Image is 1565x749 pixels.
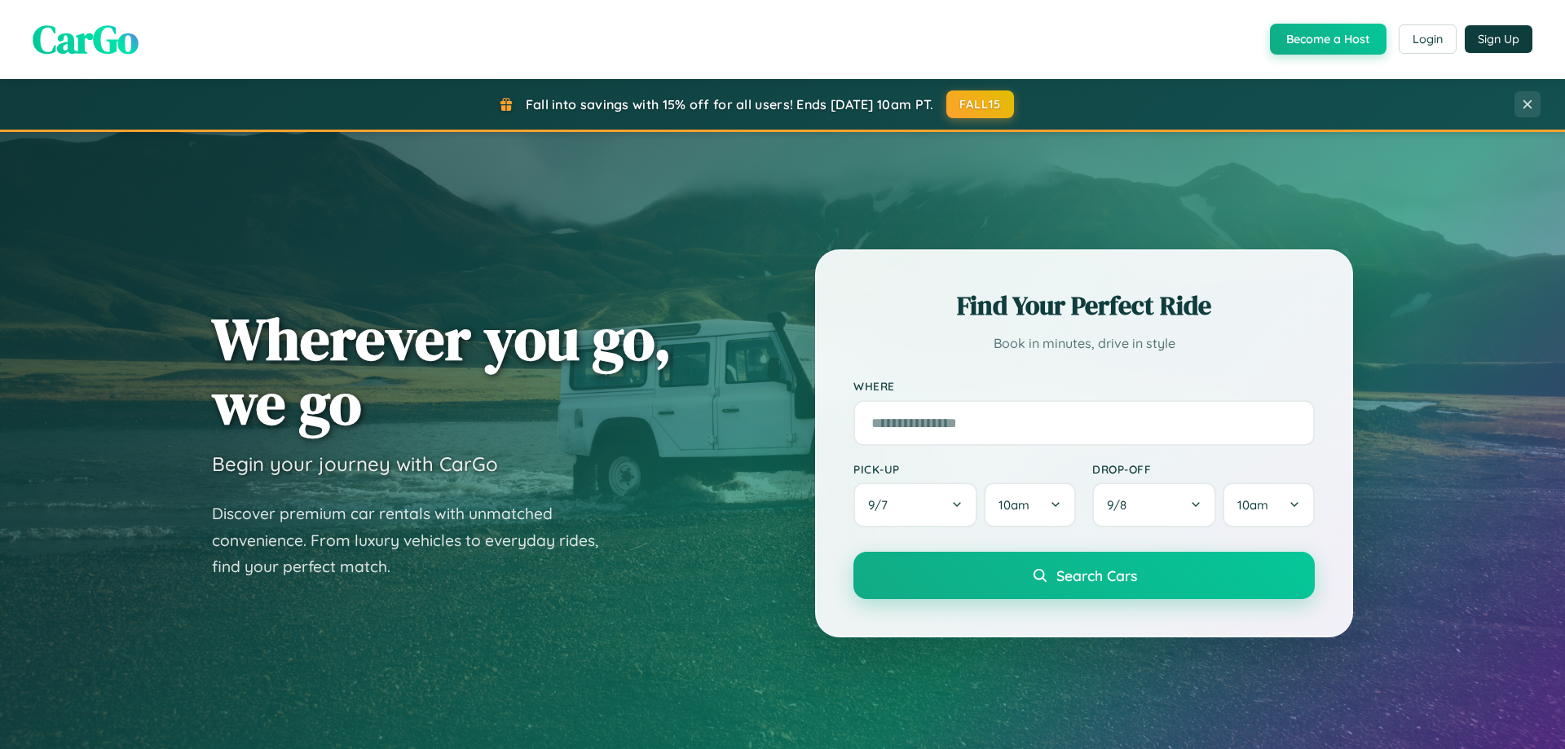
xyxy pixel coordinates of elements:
[999,497,1029,513] span: 10am
[946,90,1015,118] button: FALL15
[1107,497,1135,513] span: 9 / 8
[1223,482,1315,527] button: 10am
[33,12,139,66] span: CarGo
[868,497,896,513] span: 9 / 7
[1465,25,1532,53] button: Sign Up
[853,332,1315,355] p: Book in minutes, drive in style
[1092,462,1315,476] label: Drop-off
[526,96,934,112] span: Fall into savings with 15% off for all users! Ends [DATE] 10am PT.
[853,462,1076,476] label: Pick-up
[212,500,619,580] p: Discover premium car rentals with unmatched convenience. From luxury vehicles to everyday rides, ...
[1270,24,1386,55] button: Become a Host
[1399,24,1457,54] button: Login
[212,306,672,435] h1: Wherever you go, we go
[853,482,977,527] button: 9/7
[853,380,1315,394] label: Where
[853,288,1315,324] h2: Find Your Perfect Ride
[853,552,1315,599] button: Search Cars
[1092,482,1216,527] button: 9/8
[1237,497,1268,513] span: 10am
[212,452,498,476] h3: Begin your journey with CarGo
[1056,566,1137,584] span: Search Cars
[984,482,1076,527] button: 10am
